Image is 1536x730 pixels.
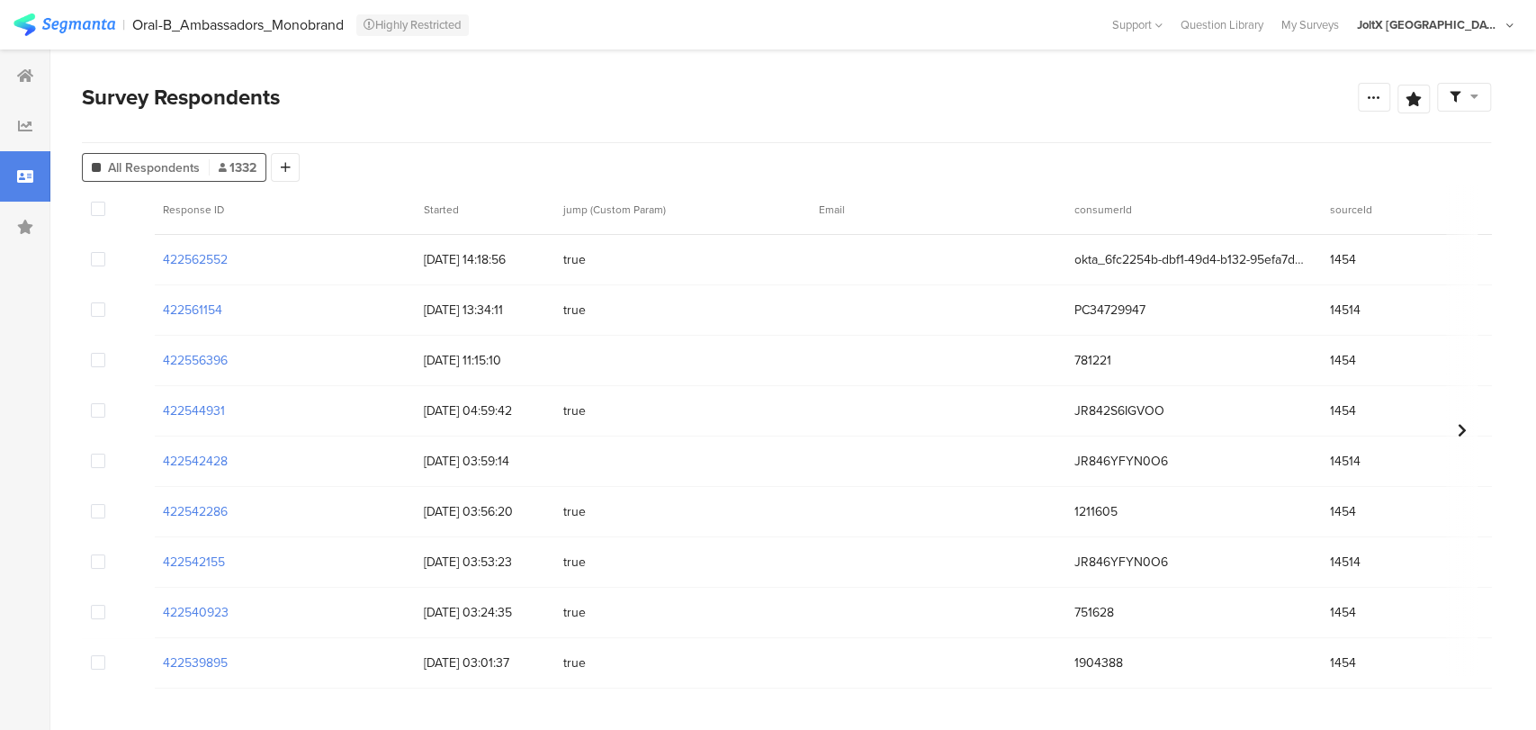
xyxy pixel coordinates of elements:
[163,452,228,471] section: 422542428
[13,14,115,36] img: segmanta logo
[424,502,545,521] span: [DATE] 03:56:20
[1074,202,1299,218] section: consumerId
[1330,401,1356,420] span: 1454
[1330,452,1361,471] span: 14514
[819,202,1044,218] section: Email
[1357,16,1501,33] div: JoltX [GEOGRAPHIC_DATA]
[563,250,801,269] span: true
[563,603,801,622] span: true
[1074,401,1164,420] span: JR842S6IGVOO
[163,603,229,622] section: 422540923
[163,502,228,521] section: 422542286
[219,158,256,177] span: 1332
[82,81,280,113] span: Survey Respondents
[163,301,222,320] section: 422561154
[563,653,801,672] span: true
[163,653,228,672] section: 422539895
[108,158,200,177] span: All Respondents
[122,14,125,35] div: |
[1074,603,1114,622] span: 751628
[1330,351,1356,370] span: 1454
[424,603,545,622] span: [DATE] 03:24:35
[1330,603,1356,622] span: 1454
[1172,16,1272,33] a: Question Library
[424,301,545,320] span: [DATE] 13:34:11
[163,553,225,572] section: 422542155
[424,553,545,572] span: [DATE] 03:53:23
[1074,250,1307,269] span: okta_6fc2254b-dbf1-49d4-b132-95efa7dd26a5
[1330,250,1356,269] span: 1454
[132,16,344,33] div: Oral-B_Ambassadors_Monobrand
[563,502,801,521] span: true
[1074,553,1168,572] span: JR846YFYN0O6
[424,653,545,672] span: [DATE] 03:01:37
[1330,502,1356,521] span: 1454
[1330,301,1361,320] span: 14514
[424,351,545,370] span: [DATE] 11:15:10
[424,202,459,218] span: Started
[424,401,545,420] span: [DATE] 04:59:42
[563,202,666,218] span: jump (Custom Param)
[1074,502,1118,521] span: 1211605
[424,452,545,471] span: [DATE] 03:59:14
[424,250,545,269] span: [DATE] 14:18:56
[1074,452,1168,471] span: JR846YFYN0O6
[1330,653,1356,672] span: 1454
[1330,553,1361,572] span: 14514
[1112,11,1163,39] div: Support
[563,401,801,420] span: true
[163,401,225,420] section: 422544931
[163,351,228,370] section: 422556396
[563,301,801,320] span: true
[163,250,228,269] section: 422562552
[1074,301,1145,320] span: PC34729947
[563,553,801,572] span: true
[1074,351,1111,370] span: 781221
[1074,653,1123,672] span: 1904388
[163,202,224,218] span: Response ID
[1272,16,1348,33] a: My Surveys
[356,14,469,36] div: Highly Restricted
